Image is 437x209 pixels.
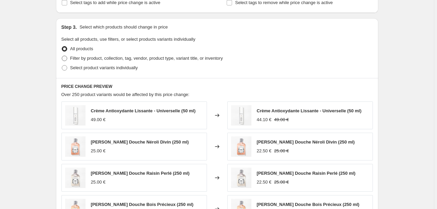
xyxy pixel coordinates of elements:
[65,105,85,126] img: 02-CremeUni-1SA-pack_80x.jpg
[274,148,289,154] strike: 25.00 €
[91,179,106,186] div: 25.00 €
[91,116,106,123] div: 49.00 €
[257,116,271,123] div: 44.10 €
[257,148,271,154] div: 22.50 €
[274,179,289,186] strike: 25.00 €
[257,139,355,145] span: [PERSON_NAME] Douche Néroli Divin (250 ml)
[231,168,251,188] img: Raisin_80x.jpg
[61,37,195,42] span: Select all products, use filters, or select products variants individually
[257,202,360,207] span: [PERSON_NAME] Douche Bois Précieux (250 ml)
[70,56,223,61] span: Filter by product, collection, tag, vendor, product type, variant title, or inventory
[231,105,251,126] img: 02-CremeUni-1SA-pack_80x.jpg
[91,171,190,176] span: [PERSON_NAME] Douche Raisin Perlé (250 ml)
[91,108,196,113] span: Crème Antioxydante Lissante - Universelle (50 ml)
[61,92,190,97] span: Over 250 product variants would be affected by this price change:
[79,24,168,31] p: Select which products should change in price
[257,108,362,113] span: Crème Antioxydante Lissante - Universelle (50 ml)
[257,171,356,176] span: [PERSON_NAME] Douche Raisin Perlé (250 ml)
[70,65,138,70] span: Select product variants individually
[61,84,373,89] h6: PRICE CHANGE PREVIEW
[65,136,85,157] img: Neroli_80x.jpg
[257,179,271,186] div: 22.50 €
[91,148,106,154] div: 25.00 €
[91,139,189,145] span: [PERSON_NAME] Douche Néroli Divin (250 ml)
[274,116,289,123] strike: 49.00 €
[70,46,93,51] span: All products
[231,136,251,157] img: Neroli_80x.jpg
[91,202,194,207] span: [PERSON_NAME] Douche Bois Précieux (250 ml)
[61,24,77,31] h2: Step 3.
[65,168,85,188] img: Raisin_80x.jpg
